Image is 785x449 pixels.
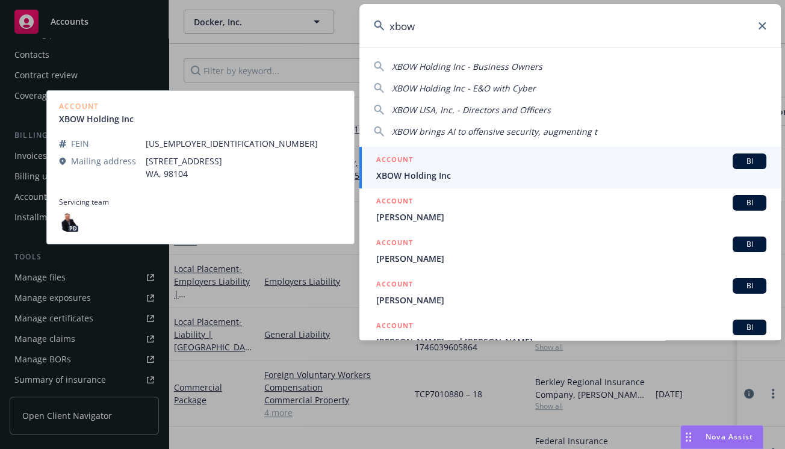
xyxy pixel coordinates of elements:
button: Nova Assist [680,425,763,449]
h5: ACCOUNT [376,153,413,168]
span: XBOW Holding Inc [376,169,766,182]
a: ACCOUNTBIXBOW Holding Inc [359,147,781,188]
span: XBOW USA, Inc. - Directors and Officers [392,104,551,116]
h5: ACCOUNT [376,278,413,293]
span: XBOW brings AI to offensive security, augmenting t [392,126,597,137]
span: BI [737,156,762,167]
a: ACCOUNTBI[PERSON_NAME] [359,271,781,313]
span: BI [737,239,762,250]
h5: ACCOUNT [376,195,413,209]
span: BI [737,322,762,333]
span: [PERSON_NAME] [376,294,766,306]
span: [PERSON_NAME] [376,252,766,265]
a: ACCOUNTBI[PERSON_NAME] and [PERSON_NAME] [359,313,781,355]
h5: ACCOUNT [376,320,413,334]
span: XBOW Holding Inc - E&O with Cyber [392,82,536,94]
span: Nova Assist [706,432,753,442]
input: Search... [359,4,781,48]
h5: ACCOUNT [376,237,413,251]
span: XBOW Holding Inc - Business Owners [392,61,542,72]
span: BI [737,197,762,208]
a: ACCOUNTBI[PERSON_NAME] [359,230,781,271]
span: BI [737,280,762,291]
div: Drag to move [681,426,696,448]
span: [PERSON_NAME] [376,211,766,223]
a: ACCOUNTBI[PERSON_NAME] [359,188,781,230]
span: [PERSON_NAME] and [PERSON_NAME] [376,335,766,348]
